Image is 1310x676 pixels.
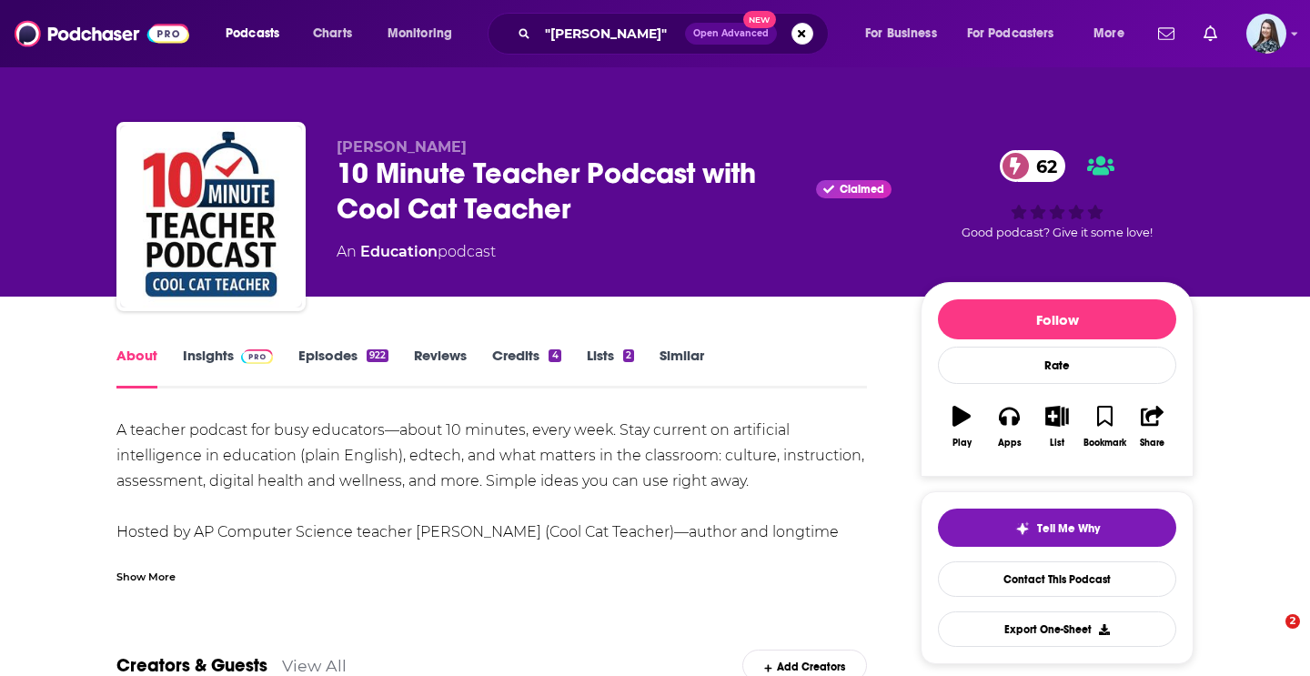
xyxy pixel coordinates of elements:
a: 62 [1000,150,1066,182]
span: Open Advanced [693,29,769,38]
div: 62Good podcast? Give it some love! [921,138,1194,251]
button: open menu [375,19,476,48]
a: Charts [301,19,363,48]
img: Podchaser Pro [241,349,273,364]
div: Rate [938,347,1176,384]
a: Show notifications dropdown [1151,18,1182,49]
a: View All [282,656,347,675]
a: Contact This Podcast [938,561,1176,597]
img: Podchaser - Follow, Share and Rate Podcasts [15,16,189,51]
span: Monitoring [388,21,452,46]
span: For Podcasters [967,21,1054,46]
button: Apps [985,394,1033,459]
div: Share [1140,438,1164,449]
a: About [116,347,157,388]
span: Podcasts [226,21,279,46]
span: For Business [865,21,937,46]
button: List [1033,394,1081,459]
a: Episodes922 [298,347,388,388]
button: Follow [938,299,1176,339]
button: open menu [213,19,303,48]
a: Reviews [414,347,467,388]
button: open menu [1081,19,1147,48]
img: tell me why sparkle [1015,521,1030,536]
div: Bookmark [1083,438,1126,449]
div: 922 [367,349,388,362]
img: User Profile [1246,14,1286,54]
span: 2 [1285,614,1300,629]
button: Show profile menu [1246,14,1286,54]
button: open menu [852,19,960,48]
a: InsightsPodchaser Pro [183,347,273,388]
button: Export One-Sheet [938,611,1176,647]
span: Claimed [840,185,884,194]
a: Show notifications dropdown [1196,18,1224,49]
div: 4 [549,349,560,362]
span: New [743,11,776,28]
button: open menu [955,19,1081,48]
button: Bookmark [1081,394,1128,459]
span: 62 [1018,150,1066,182]
button: tell me why sparkleTell Me Why [938,509,1176,547]
button: Open AdvancedNew [685,23,777,45]
div: List [1050,438,1064,449]
span: Good podcast? Give it some love! [962,226,1153,239]
div: An podcast [337,241,496,263]
span: Logged in as brookefortierpr [1246,14,1286,54]
a: Similar [660,347,704,388]
span: [PERSON_NAME] [337,138,467,156]
input: Search podcasts, credits, & more... [538,19,685,48]
a: Education [360,243,438,260]
a: Credits4 [492,347,560,388]
img: 10 Minute Teacher Podcast with Cool Cat Teacher [120,126,302,308]
span: Charts [313,21,352,46]
button: Play [938,394,985,459]
div: 2 [623,349,634,362]
button: Share [1129,394,1176,459]
div: Apps [998,438,1022,449]
a: Lists2 [587,347,634,388]
div: Play [952,438,972,449]
div: Search podcasts, credits, & more... [505,13,846,55]
iframe: Intercom live chat [1248,614,1292,658]
span: More [1093,21,1124,46]
span: Tell Me Why [1037,521,1100,536]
